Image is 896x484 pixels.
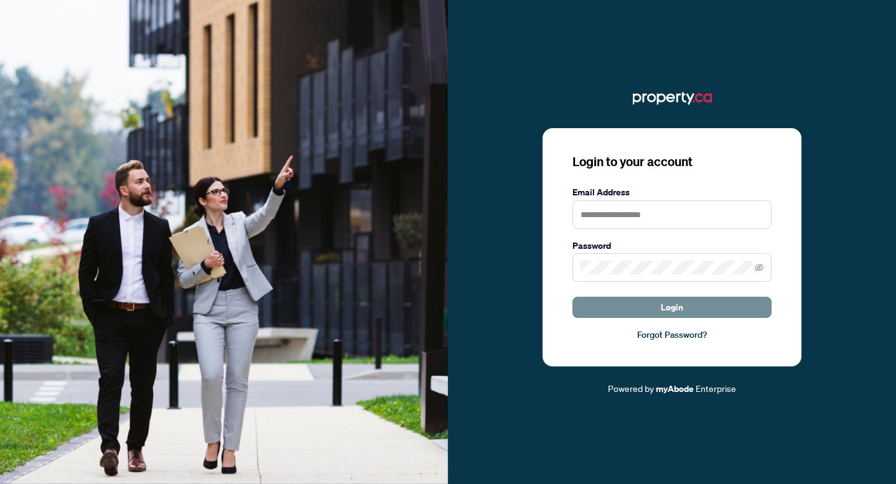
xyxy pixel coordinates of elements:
span: Powered by [608,383,654,394]
a: myAbode [656,382,694,396]
label: Email Address [572,185,772,199]
img: ma-logo [633,88,712,108]
span: Login [661,297,683,317]
span: eye-invisible [755,263,763,272]
label: Password [572,239,772,253]
button: Login [572,297,772,318]
a: Forgot Password? [572,328,772,342]
h3: Login to your account [572,153,772,170]
span: Enterprise [696,383,736,394]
